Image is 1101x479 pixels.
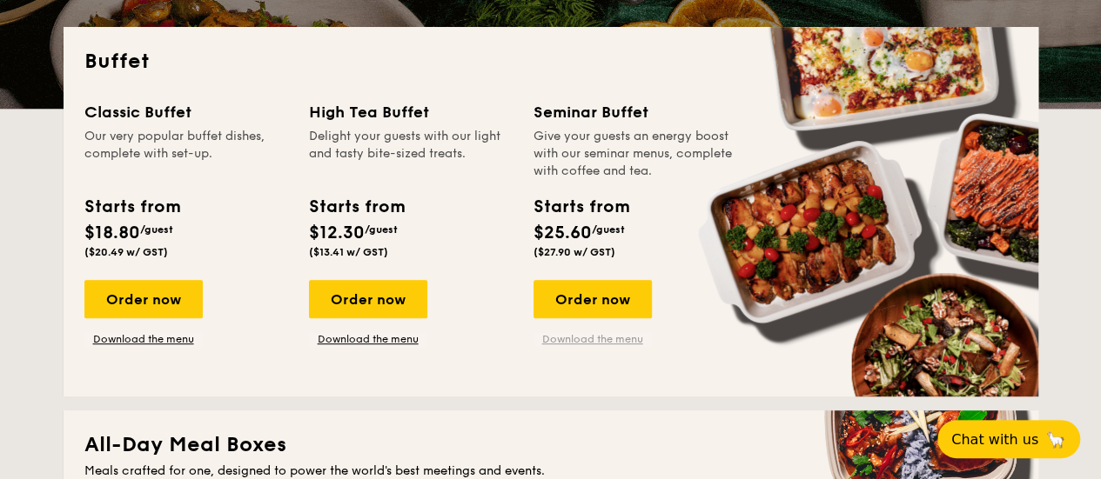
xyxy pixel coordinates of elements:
div: Order now [309,280,427,318]
span: ($20.49 w/ GST) [84,246,168,258]
div: Starts from [84,194,179,220]
div: Starts from [534,194,628,220]
span: Chat with us [951,431,1038,448]
span: /guest [140,223,173,236]
a: Download the menu [309,332,427,346]
div: Classic Buffet [84,100,288,124]
span: ($13.41 w/ GST) [309,246,388,258]
button: Chat with us🦙 [937,420,1080,458]
a: Download the menu [84,332,203,346]
span: /guest [365,223,398,236]
div: Order now [84,280,203,318]
span: $12.30 [309,223,365,243]
h2: Buffet [84,48,1017,76]
a: Download the menu [534,332,652,346]
span: /guest [592,223,625,236]
span: ($27.90 w/ GST) [534,246,615,258]
span: $25.60 [534,223,592,243]
span: $18.80 [84,223,140,243]
div: Our very popular buffet dishes, complete with set-up. [84,128,288,180]
div: Delight your guests with our light and tasty bite-sized treats. [309,128,513,180]
div: Order now [534,280,652,318]
span: 🦙 [1045,429,1066,449]
div: High Tea Buffet [309,100,513,124]
div: Starts from [309,194,404,220]
div: Seminar Buffet [534,100,737,124]
div: Give your guests an energy boost with our seminar menus, complete with coffee and tea. [534,128,737,180]
h2: All-Day Meal Boxes [84,431,1017,459]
